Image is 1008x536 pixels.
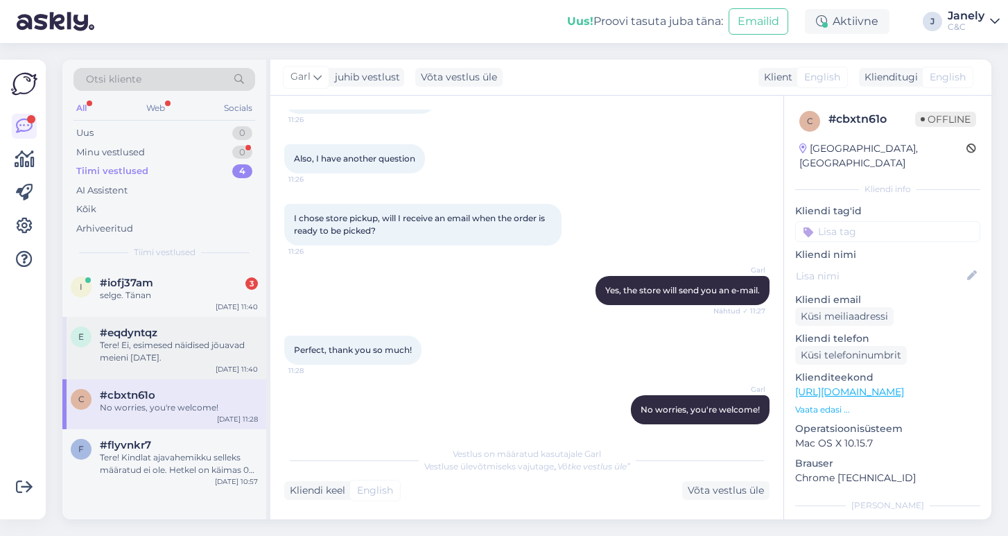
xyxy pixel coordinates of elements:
div: [GEOGRAPHIC_DATA], [GEOGRAPHIC_DATA] [799,141,966,171]
div: Arhiveeritud [76,222,133,236]
span: Garl [713,265,765,275]
div: Kõik [76,202,96,216]
div: 0 [232,126,252,140]
div: juhib vestlust [329,70,400,85]
div: Janely [948,10,984,21]
p: Klienditeekond [795,370,980,385]
div: [DATE] 11:40 [216,364,258,374]
div: Klienditugi [859,70,918,85]
p: Brauser [795,456,980,471]
span: No worries, you're welcome! [641,404,760,415]
span: Garl [290,69,311,85]
span: Nähtud ✓ 11:28 [713,425,765,435]
button: Emailid [729,8,788,35]
span: 11:26 [288,174,340,184]
span: #iofj37am [100,277,153,289]
div: selge. Tänan [100,289,258,302]
span: 11:28 [288,365,340,376]
div: All [73,99,89,117]
span: Vestluse ülevõtmiseks vajutage [424,461,630,472]
div: 0 [232,146,252,159]
span: English [930,70,966,85]
div: Socials [221,99,255,117]
span: 11:26 [288,114,340,125]
div: AI Assistent [76,184,128,198]
div: Küsi meiliaadressi [795,307,894,326]
span: Perfect, thank you so much! [294,345,412,355]
div: 4 [232,164,252,178]
p: Kliendi tag'id [795,204,980,218]
span: Yes, the store will send you an e-mail. [605,285,760,295]
input: Lisa nimi [796,268,964,284]
div: Uus [76,126,94,140]
span: #flyvnkr7 [100,439,151,451]
p: Chrome [TECHNICAL_ID] [795,471,980,485]
span: Otsi kliente [86,72,141,87]
span: Nähtud ✓ 11:27 [713,306,765,316]
div: Kliendi keel [284,483,345,498]
div: 3 [245,277,258,290]
div: # cbxtn61o [828,111,915,128]
div: Võta vestlus üle [415,68,503,87]
div: [PERSON_NAME] [795,499,980,512]
span: #eqdyntqz [100,327,157,339]
span: Vestlus on määratud kasutajale Garl [453,449,601,459]
div: Proovi tasuta juba täna: [567,13,723,30]
div: [DATE] 11:28 [217,414,258,424]
span: Also, I have another question [294,153,415,164]
div: Tere! Kindlat ajavahemikku selleks määratud ei ole. Hetkel on käimas 0% intress kampaania - [URL]... [100,451,258,476]
span: Tiimi vestlused [134,246,195,259]
span: c [807,116,813,126]
span: Offline [915,112,976,127]
i: „Võtke vestlus üle” [554,461,630,472]
input: Lisa tag [795,221,980,242]
div: Kliendi info [795,183,980,196]
div: J [923,12,942,31]
span: I chose store pickup, will I receive an email when the order is ready to be picked? [294,213,547,236]
span: 11:26 [288,246,340,257]
span: i [80,282,82,292]
a: JanelyC&C [948,10,1000,33]
div: Klient [758,70,792,85]
p: Kliendi nimi [795,248,980,262]
div: Küsi telefoninumbrit [795,346,907,365]
div: C&C [948,21,984,33]
span: Garl [713,384,765,395]
span: e [78,331,84,342]
span: c [78,394,85,404]
span: English [804,70,840,85]
div: Aktiivne [805,9,889,34]
span: f [78,444,84,454]
p: Kliendi email [795,293,980,307]
b: Uus! [567,15,593,28]
p: Operatsioonisüsteem [795,422,980,436]
div: Minu vestlused [76,146,145,159]
div: [DATE] 11:40 [216,302,258,312]
span: #cbxtn61o [100,389,155,401]
span: English [357,483,393,498]
p: Kliendi telefon [795,331,980,346]
p: Mac OS X 10.15.7 [795,436,980,451]
div: Võta vestlus üle [682,481,770,500]
p: Vaata edasi ... [795,404,980,416]
a: [URL][DOMAIN_NAME] [795,386,904,398]
div: No worries, you're welcome! [100,401,258,414]
div: Tiimi vestlused [76,164,148,178]
div: Web [144,99,168,117]
img: Askly Logo [11,71,37,97]
div: [DATE] 10:57 [215,476,258,487]
div: Tere! Ei, esimesed näidised jõuavad meieni [DATE]. [100,339,258,364]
